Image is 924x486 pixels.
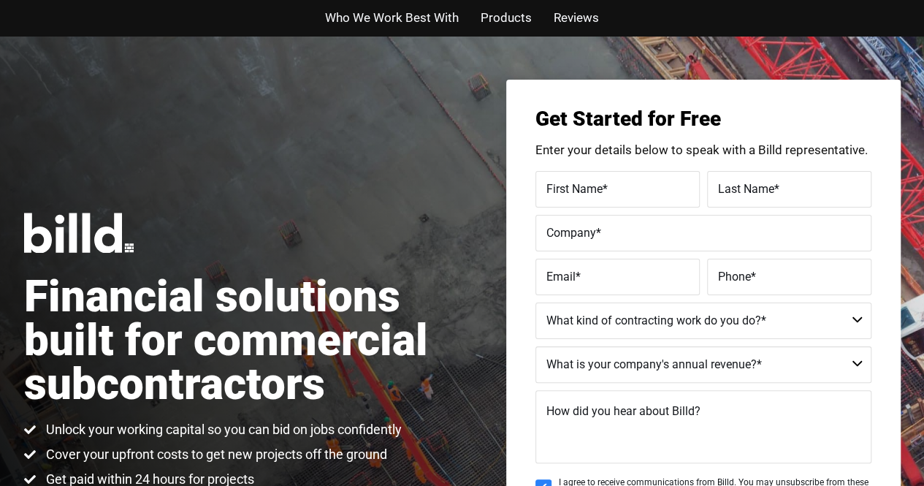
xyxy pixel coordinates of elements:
span: Unlock your working capital so you can bid on jobs confidently [42,421,402,438]
span: How did you hear about Billd? [546,404,700,418]
a: Reviews [554,7,599,29]
span: First Name [546,181,603,195]
span: Company [546,225,596,239]
span: Email [546,269,576,283]
a: Products [481,7,532,29]
span: Last Name [718,181,774,195]
span: Cover your upfront costs to get new projects off the ground [42,446,387,463]
a: Who We Work Best With [325,7,459,29]
p: Enter your details below to speak with a Billd representative. [535,144,871,156]
h3: Get Started for Free [535,109,871,129]
h1: Financial solutions built for commercial subcontractors [24,275,462,406]
span: Phone [718,269,751,283]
